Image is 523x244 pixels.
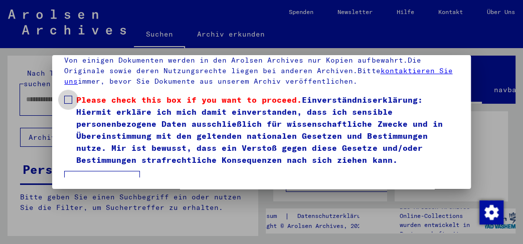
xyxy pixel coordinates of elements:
span: Einverständniserklärung: Hiermit erkläre ich mich damit einverstanden, dass ich sensible personen... [76,94,458,166]
img: Zustimmung ändern [479,200,503,224]
span: Please check this box if you want to proceed. [76,95,302,105]
p: Von einigen Dokumenten werden in den Arolsen Archives nur Kopien aufbewahrt.Die Originale sowie d... [64,55,458,87]
button: Ich stimme zu [64,171,140,190]
a: kontaktieren Sie uns [64,66,452,86]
